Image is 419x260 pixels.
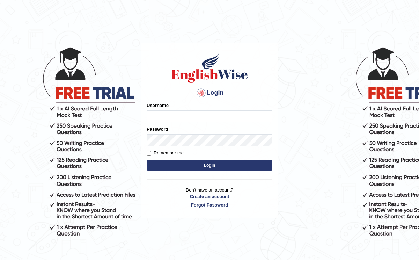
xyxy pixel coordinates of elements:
img: Logo of English Wise sign in for intelligent practice with AI [170,52,249,84]
a: Create an account [147,193,272,200]
button: Login [147,160,272,171]
label: Remember me [147,150,184,157]
input: Remember me [147,151,151,156]
a: Forgot Password [147,202,272,208]
label: Username [147,102,169,109]
label: Password [147,126,168,132]
h4: Login [147,87,272,99]
p: Don't have an account? [147,187,272,208]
